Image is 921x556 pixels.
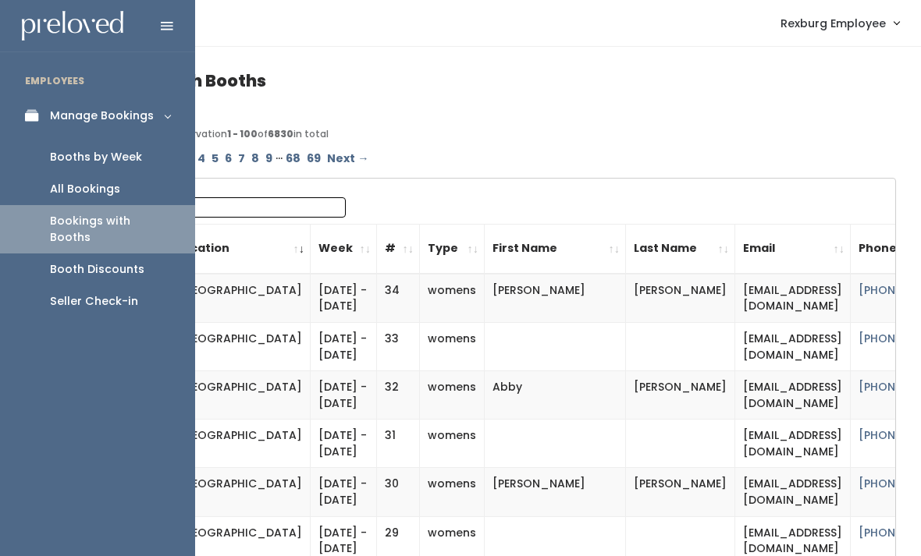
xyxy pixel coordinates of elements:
a: Page 9 [262,147,276,170]
td: [EMAIL_ADDRESS][DOMAIN_NAME] [735,323,851,371]
td: womens [420,274,485,323]
a: Page 69 [304,147,324,170]
td: [EMAIL_ADDRESS][DOMAIN_NAME] [735,274,851,323]
label: Search: [90,197,346,218]
td: 31 [377,420,420,468]
div: Manage Bookings [50,108,154,124]
td: [EMAIL_ADDRESS][DOMAIN_NAME] [735,468,851,516]
td: [DATE] - [DATE] [311,420,377,468]
th: Email: activate to sort column ascending [735,224,851,274]
span: Rexburg Employee [781,15,886,32]
a: Rexburg Employee [765,6,915,40]
td: [EMAIL_ADDRESS][DOMAIN_NAME] [735,420,851,468]
td: womens [420,323,485,371]
td: [GEOGRAPHIC_DATA] [169,420,311,468]
td: [DATE] - [DATE] [311,274,377,323]
div: Bookings with Booths [50,213,170,246]
th: Last Name: activate to sort column ascending [626,224,735,274]
th: #: activate to sort column ascending [377,224,420,274]
td: [PERSON_NAME] [485,274,626,323]
td: 33 [377,323,420,371]
td: Abby [485,371,626,420]
a: Page 5 [208,147,222,170]
td: womens [420,371,485,420]
img: preloved logo [22,11,123,41]
td: [PERSON_NAME] [626,371,735,420]
td: 30 [377,468,420,516]
th: Type: activate to sort column ascending [420,224,485,274]
a: Page 68 [283,147,304,170]
th: Week: activate to sort column ascending [311,224,377,274]
input: Search: [147,197,346,218]
td: [GEOGRAPHIC_DATA] [169,468,311,516]
td: [PERSON_NAME] [485,468,626,516]
div: All Bookings [50,181,120,197]
td: [DATE] - [DATE] [311,371,377,420]
div: Booths by Week [50,149,142,165]
td: womens [420,468,485,516]
td: 34 [377,274,420,323]
td: [GEOGRAPHIC_DATA] [169,323,311,371]
td: [PERSON_NAME] [626,274,735,323]
a: Page 7 [235,147,248,170]
td: [GEOGRAPHIC_DATA] [169,371,311,420]
td: [DATE] - [DATE] [311,468,377,516]
a: Next → [324,147,372,170]
h4: Bookings with Booths [80,72,896,90]
td: 32 [377,371,420,420]
a: Page 4 [194,147,208,170]
td: [EMAIL_ADDRESS][DOMAIN_NAME] [735,371,851,420]
a: Page 6 [222,147,235,170]
td: [GEOGRAPHIC_DATA] [169,274,311,323]
a: Page 8 [248,147,262,170]
div: Pagination [87,147,888,170]
b: 6830 [268,127,293,140]
div: Displaying Booth reservation of in total [87,127,888,141]
span: … [276,147,283,170]
th: First Name: activate to sort column ascending [485,224,626,274]
th: Location: activate to sort column ascending [169,224,311,274]
td: womens [420,420,485,468]
td: [DATE] - [DATE] [311,323,377,371]
td: [PERSON_NAME] [626,468,735,516]
div: Seller Check-in [50,293,138,310]
b: 1 - 100 [227,127,258,140]
div: Booth Discounts [50,261,144,278]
